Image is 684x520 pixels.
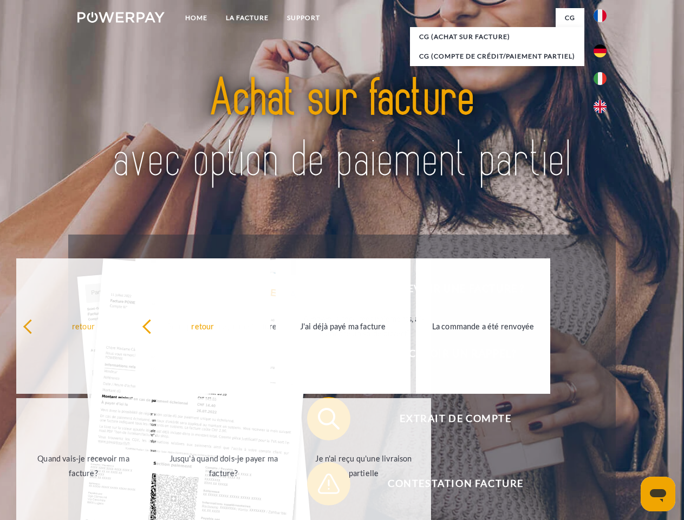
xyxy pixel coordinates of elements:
[410,27,584,47] a: CG (achat sur facture)
[594,9,607,22] img: fr
[422,318,544,333] div: La commande a été renvoyée
[594,72,607,85] img: it
[23,451,145,480] div: Quand vais-je recevoir ma facture?
[307,397,589,440] button: Extrait de compte
[594,100,607,113] img: en
[323,397,588,440] span: Extrait de compte
[282,318,404,333] div: J'ai déjà payé ma facture
[410,47,584,66] a: CG (Compte de crédit/paiement partiel)
[77,12,165,23] img: logo-powerpay-white.svg
[556,8,584,28] a: CG
[641,477,675,511] iframe: Bouton de lancement de la fenêtre de messagerie
[278,8,329,28] a: Support
[103,52,581,207] img: title-powerpay_fr.svg
[23,318,145,333] div: retour
[142,318,264,333] div: retour
[217,8,278,28] a: LA FACTURE
[176,8,217,28] a: Home
[162,451,284,480] div: Jusqu'à quand dois-je payer ma facture?
[307,462,589,505] button: Contestation Facture
[303,451,425,480] div: Je n'ai reçu qu'une livraison partielle
[323,462,588,505] span: Contestation Facture
[594,44,607,57] img: de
